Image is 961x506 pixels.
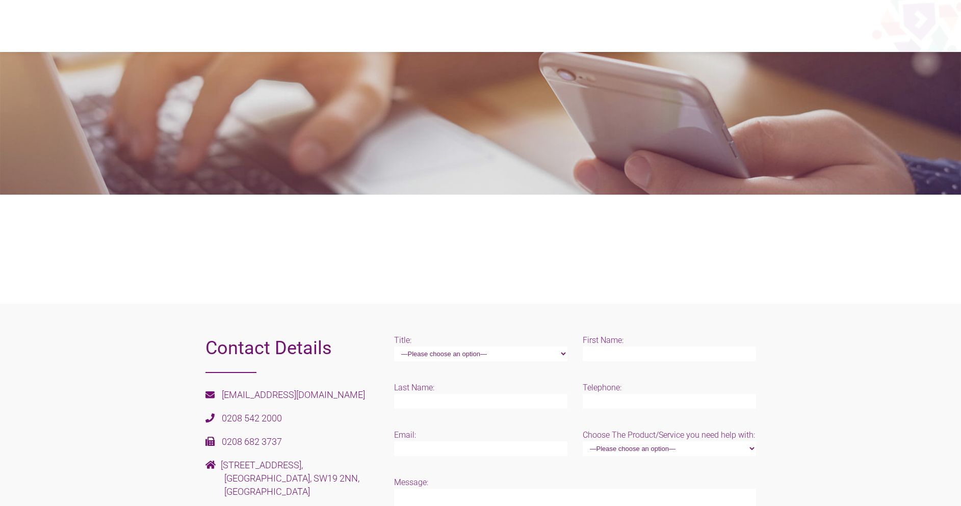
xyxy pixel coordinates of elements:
p: First Name: [583,334,756,361]
div: [GEOGRAPHIC_DATA] [224,485,379,498]
p: Telephone: [583,382,756,409]
p: Email: [394,429,567,456]
div: [GEOGRAPHIC_DATA], SW19 2NN, [224,472,379,485]
a: 0208 542 2000 [222,413,282,423]
a: [EMAIL_ADDRESS][DOMAIN_NAME] [222,389,365,400]
h2: Contact Details [205,334,379,373]
a: 0208 682 3737 [222,436,282,447]
p: Choose The Product/Service you need help with: [583,429,756,456]
div: [STREET_ADDRESS], [205,459,379,472]
p: Title: [394,334,567,361]
p: Last Name: [394,382,567,409]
